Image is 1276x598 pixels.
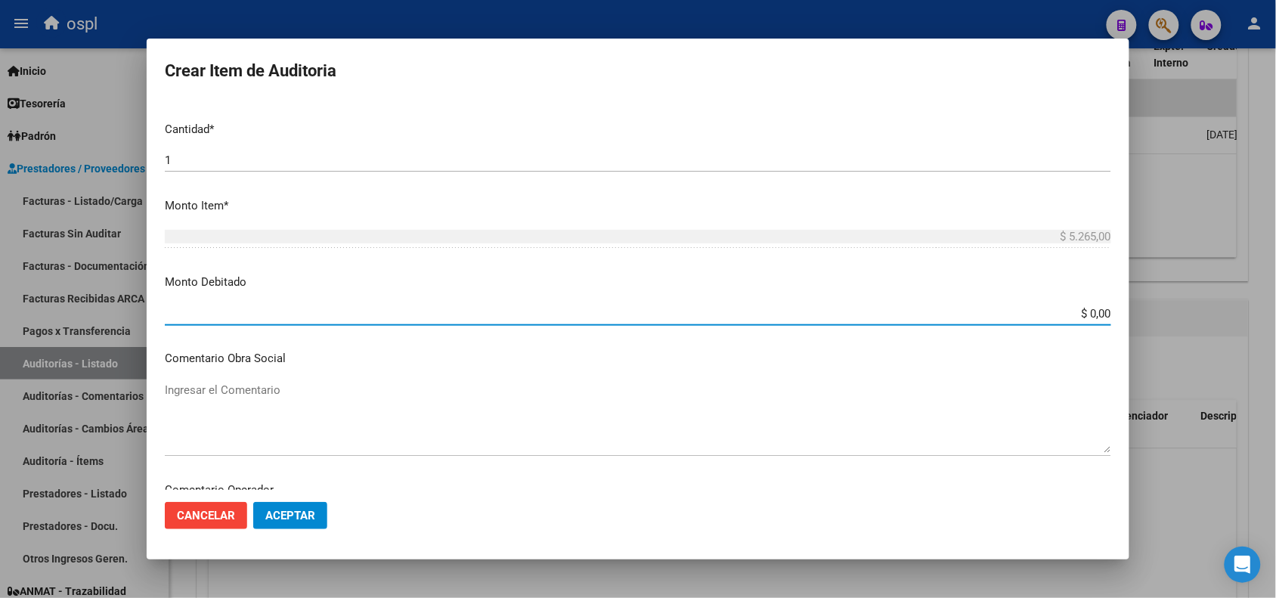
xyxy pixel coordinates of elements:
[265,509,315,522] span: Aceptar
[165,502,247,529] button: Cancelar
[177,509,235,522] span: Cancelar
[1225,547,1261,583] div: Open Intercom Messenger
[165,121,1111,138] p: Cantidad
[165,57,1111,85] h2: Crear Item de Auditoria
[165,197,1111,215] p: Monto Item
[253,502,327,529] button: Aceptar
[165,274,1111,291] p: Monto Debitado
[165,350,1111,367] p: Comentario Obra Social
[165,482,1111,499] p: Comentario Operador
